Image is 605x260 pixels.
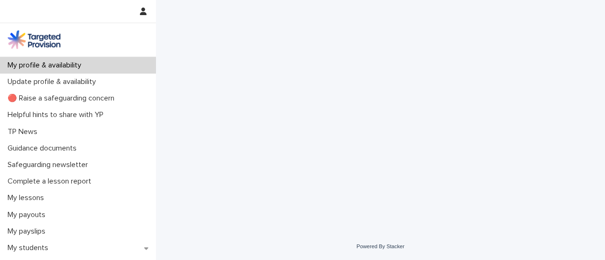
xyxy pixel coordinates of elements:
[4,144,84,153] p: Guidance documents
[4,193,52,202] p: My lessons
[4,77,104,86] p: Update profile & availability
[4,243,56,252] p: My students
[4,227,53,236] p: My payslips
[4,127,45,136] p: TP News
[4,160,95,169] p: Safeguarding newsletter
[4,210,53,219] p: My payouts
[356,243,404,249] a: Powered By Stacker
[4,110,111,119] p: Helpful hints to share with YP
[4,61,89,70] p: My profile & availability
[4,94,122,103] p: 🔴 Raise a safeguarding concern
[4,177,99,186] p: Complete a lesson report
[8,30,60,49] img: M5nRWzHhSzIhMunXDL62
